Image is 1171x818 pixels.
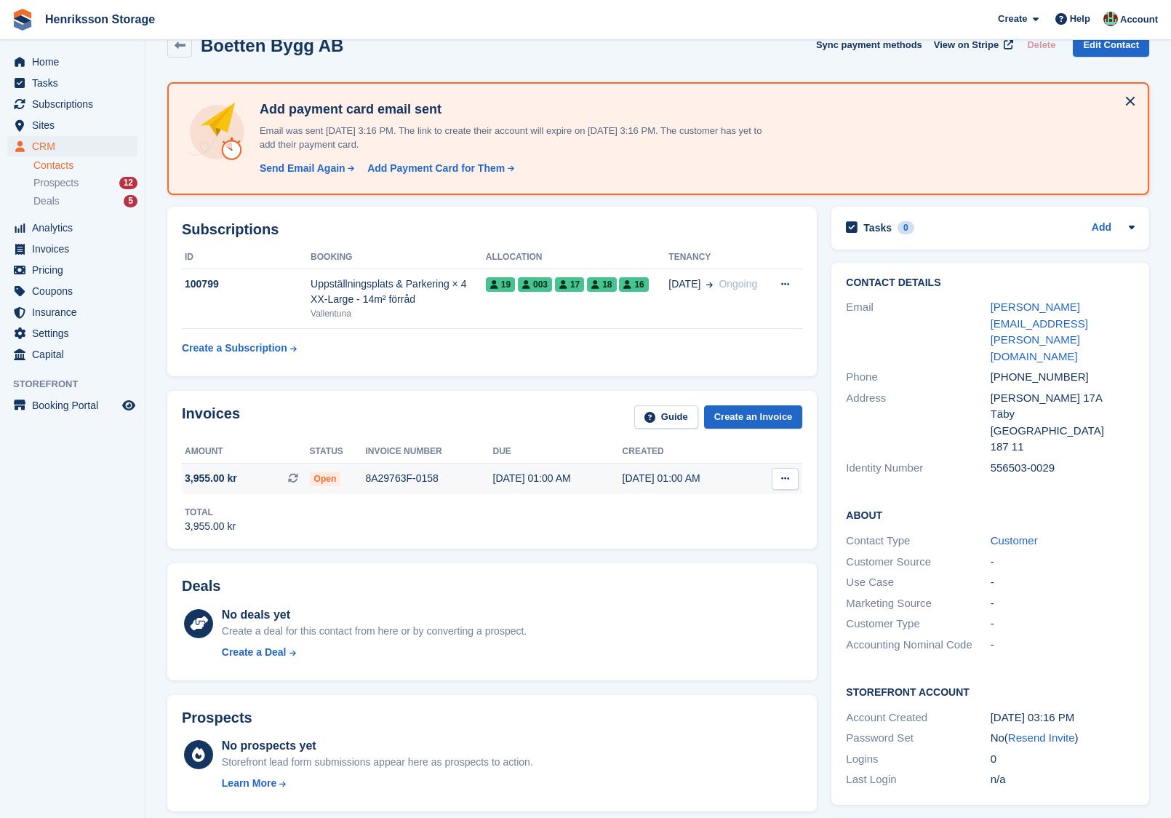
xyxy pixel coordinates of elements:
div: 5 [124,195,137,207]
span: Create [998,12,1027,26]
a: menu [7,239,137,259]
div: Send Email Again [260,161,345,176]
span: 3,955.00 kr [185,471,237,486]
a: Prospects 12 [33,175,137,191]
div: Learn More [222,776,276,791]
h2: Boetten Bygg AB [201,36,343,55]
th: Allocation [486,246,669,269]
a: menu [7,94,137,114]
div: 0 [991,751,1135,768]
div: [DATE] 01:00 AM [493,471,623,486]
a: menu [7,52,137,72]
div: - [991,554,1135,571]
span: Home [32,52,119,72]
div: Use Case [846,574,990,591]
span: Deals [33,194,60,208]
div: Storefront lead form submissions appear here as prospects to action. [222,755,533,770]
h2: Contact Details [846,277,1135,289]
div: Phone [846,369,990,386]
th: Status [310,440,366,464]
a: Contacts [33,159,137,172]
button: Delete [1021,33,1061,57]
div: 8A29763F-0158 [365,471,492,486]
div: n/a [991,771,1135,788]
div: Customer Source [846,554,990,571]
div: [PERSON_NAME] 17A [991,390,1135,407]
span: 17 [555,277,584,292]
div: 556503-0029 [991,460,1135,477]
a: menu [7,136,137,156]
div: Contact Type [846,533,990,549]
a: menu [7,281,137,301]
a: [PERSON_NAME][EMAIL_ADDRESS][PERSON_NAME][DOMAIN_NAME] [991,301,1088,362]
a: Create a Deal [222,645,527,660]
span: Booking Portal [32,395,119,416]
div: [DATE] 03:16 PM [991,710,1135,726]
h2: Subscriptions [182,221,802,238]
th: ID [182,246,311,269]
th: Booking [311,246,486,269]
div: Add Payment Card for Them [367,161,505,176]
div: Create a deal for this contact from here or by converting a prospect. [222,624,527,639]
div: Accounting Nominal Code [846,637,990,654]
div: - [991,574,1135,591]
span: Subscriptions [32,94,119,114]
div: Last Login [846,771,990,788]
div: [DATE] 01:00 AM [623,471,752,486]
div: 12 [119,177,137,189]
div: Email [846,299,990,365]
h2: Storefront Account [846,684,1135,699]
button: Sync payment methods [816,33,922,57]
div: Password Set [846,730,990,747]
div: Account Created [846,710,990,726]
span: Invoices [32,239,119,259]
div: [GEOGRAPHIC_DATA] [991,423,1135,440]
span: Account [1120,12,1158,27]
span: Open [310,472,341,486]
a: menu [7,323,137,344]
span: Ongoing [719,278,757,290]
div: [PHONE_NUMBER] [991,369,1135,386]
a: Add [1092,220,1111,237]
span: 003 [518,277,552,292]
div: 3,955.00 kr [185,519,236,534]
span: Capital [32,344,119,365]
div: Customer Type [846,616,990,632]
span: 18 [587,277,616,292]
p: Email was sent [DATE] 3:16 PM. The link to create their account will expire on [DATE] 3:16 PM. Th... [254,124,763,152]
th: Created [623,440,752,464]
div: Address [846,390,990,456]
a: View on Stripe [928,33,1016,57]
h2: Deals [182,578,220,595]
span: [DATE] [668,277,700,292]
span: CRM [32,136,119,156]
a: menu [7,115,137,135]
div: Total [185,506,236,519]
th: Invoice number [365,440,492,464]
th: Amount [182,440,310,464]
a: Create a Subscription [182,335,297,362]
div: Täby [991,406,1135,423]
span: ( ) [1004,731,1079,744]
th: Due [493,440,623,464]
img: stora-icon-8386f47178a22dfd0bd8f6a31ec36ba5ce8667c1dd55bd0f319d3a0aa187defe.svg [12,9,33,31]
div: 0 [898,221,914,234]
a: Preview store [120,397,137,414]
a: menu [7,260,137,280]
a: Guide [634,405,698,429]
div: 187 11 [991,439,1135,456]
span: Pricing [32,260,119,280]
a: menu [7,395,137,416]
h2: Prospects [182,710,252,726]
div: - [991,595,1135,612]
div: Create a Deal [222,645,287,660]
span: Tasks [32,73,119,93]
a: Edit Contact [1073,33,1149,57]
div: Create a Subscription [182,341,287,356]
img: Isak Martinelle [1103,12,1118,26]
span: 19 [486,277,515,292]
div: No prospects yet [222,737,533,755]
div: Identity Number [846,460,990,477]
a: Customer [991,534,1038,547]
span: Coupons [32,281,119,301]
